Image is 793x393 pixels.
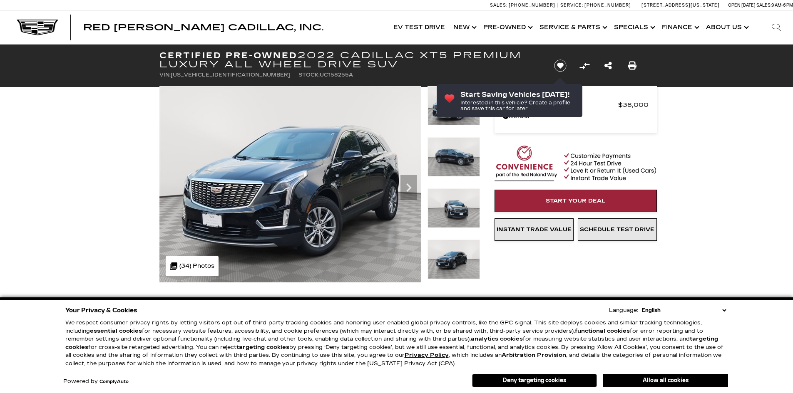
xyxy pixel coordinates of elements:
span: UC158255A [320,72,353,78]
img: Certified Used 2022 Stellar Black Metallic Cadillac Premium Luxury image 1 [428,86,480,126]
select: Language Select [640,306,728,314]
a: Print this Certified Pre-Owned 2022 Cadillac XT5 Premium Luxury All Wheel Drive SUV [628,60,636,72]
a: Details [503,111,649,122]
button: Compare Vehicle [578,59,591,72]
span: [PHONE_NUMBER] [584,2,631,8]
span: Schedule Test Drive [580,226,654,233]
div: Powered by [63,379,129,384]
a: EV Test Drive [389,11,449,44]
a: Service & Parts [535,11,610,44]
strong: essential cookies [90,328,142,334]
a: Instant Trade Value [495,218,574,241]
img: Certified Used 2022 Stellar Black Metallic Cadillac Premium Luxury image 3 [428,188,480,228]
button: Deny targeting cookies [472,374,597,387]
span: Red [PERSON_NAME] [503,99,618,111]
span: [US_VEHICLE_IDENTIFICATION_NUMBER] [171,72,290,78]
a: Privacy Policy [405,352,449,358]
img: Certified Used 2022 Stellar Black Metallic Cadillac Premium Luxury image 4 [428,240,480,279]
span: Start Your Deal [546,198,606,204]
span: Sales: [490,2,507,8]
span: Open [DATE] [728,2,756,8]
img: Certified Used 2022 Stellar Black Metallic Cadillac Premium Luxury image 2 [428,137,480,177]
img: Certified Used 2022 Stellar Black Metallic Cadillac Premium Luxury image 1 [159,86,421,282]
strong: analytics cookies [471,336,523,342]
span: Sales: [756,2,771,8]
a: Start Your Deal [495,190,657,212]
a: Finance [658,11,702,44]
button: Allow all cookies [603,374,728,387]
h1: 2022 Cadillac XT5 Premium Luxury All Wheel Drive SUV [159,51,540,69]
strong: functional cookies [575,328,630,334]
div: (34) Photos [166,256,219,276]
img: Cadillac Dark Logo with Cadillac White Text [17,20,58,35]
a: Sales: [PHONE_NUMBER] [490,3,557,7]
span: Stock: [298,72,320,78]
p: We respect consumer privacy rights by letting visitors opt out of third-party tracking cookies an... [65,319,728,368]
div: Next [400,175,417,200]
a: ComplyAuto [99,379,129,384]
a: Pre-Owned [479,11,535,44]
span: $38,000 [618,99,649,111]
span: Instant Trade Value [497,226,572,233]
span: [PHONE_NUMBER] [509,2,555,8]
a: About Us [702,11,751,44]
span: 9 AM-6 PM [771,2,793,8]
a: New [449,11,479,44]
strong: Arbitration Provision [502,352,566,358]
button: Save vehicle [551,59,569,72]
a: Red [PERSON_NAME] Cadillac, Inc. [83,23,323,32]
a: Specials [610,11,658,44]
a: Share this Certified Pre-Owned 2022 Cadillac XT5 Premium Luxury All Wheel Drive SUV [604,60,612,72]
span: Service: [560,2,583,8]
a: [STREET_ADDRESS][US_STATE] [641,2,720,8]
a: Service: [PHONE_NUMBER] [557,3,633,7]
span: Your Privacy & Cookies [65,304,137,316]
a: Red [PERSON_NAME] $38,000 [503,99,649,111]
span: VIN: [159,72,171,78]
strong: targeting cookies [65,336,718,351]
a: Schedule Test Drive [578,218,657,241]
strong: targeting cookies [236,344,289,351]
span: Red [PERSON_NAME] Cadillac, Inc. [83,22,323,32]
strong: Certified Pre-Owned [159,50,298,60]
div: Language: [609,308,638,313]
